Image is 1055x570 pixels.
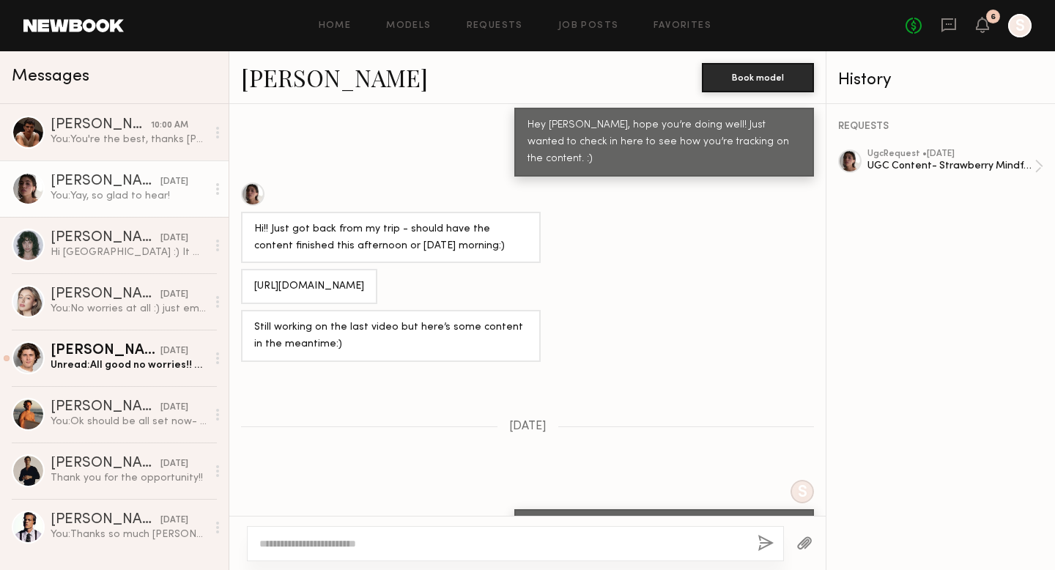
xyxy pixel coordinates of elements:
[160,344,188,358] div: [DATE]
[160,232,188,245] div: [DATE]
[1008,14,1032,37] a: S
[160,175,188,189] div: [DATE]
[51,302,207,316] div: You: No worries at all :) just emailed you!
[254,278,364,295] div: [URL][DOMAIN_NAME]
[51,133,207,147] div: You: You're the best, thanks [PERSON_NAME]!
[160,514,188,528] div: [DATE]
[654,21,711,31] a: Favorites
[702,63,814,92] button: Book model
[867,149,1043,183] a: ugcRequest •[DATE]UGC Content- Strawberry Mindful Blend Launch
[51,231,160,245] div: [PERSON_NAME]
[509,421,547,433] span: [DATE]
[51,415,207,429] div: You: Ok should be all set now- went through!
[319,21,352,31] a: Home
[558,21,619,31] a: Job Posts
[51,344,160,358] div: [PERSON_NAME]
[991,13,996,21] div: 6
[160,401,188,415] div: [DATE]
[51,189,207,203] div: You: Yay, so glad to hear!
[51,513,160,528] div: [PERSON_NAME]
[151,119,188,133] div: 10:00 AM
[51,400,160,415] div: [PERSON_NAME]
[838,122,1043,132] div: REQUESTS
[254,319,527,353] div: Still working on the last video but here’s some content in the meantime:)
[51,528,207,541] div: You: Thanks so much [PERSON_NAME]!
[702,70,814,83] a: Book model
[51,471,207,485] div: Thank you for the opportunity!!
[867,149,1034,159] div: ugc Request • [DATE]
[51,358,207,372] div: Unread: All good no worries!! Have a great weekend :)
[527,117,801,168] div: Hey [PERSON_NAME], hope you’re doing well! Just wanted to check in here to see how you’re trackin...
[467,21,523,31] a: Requests
[241,62,428,93] a: [PERSON_NAME]
[160,288,188,302] div: [DATE]
[386,21,431,31] a: Models
[838,72,1043,89] div: History
[51,245,207,259] div: Hi [GEOGRAPHIC_DATA] :) It was the rate!! For 3/ 4 videos plus IG stories my rate is typically ar...
[51,174,160,189] div: [PERSON_NAME]
[51,456,160,471] div: [PERSON_NAME]
[51,118,151,133] div: [PERSON_NAME]
[12,68,89,85] span: Messages
[867,159,1034,173] div: UGC Content- Strawberry Mindful Blend Launch
[254,221,527,255] div: Hi!! Just got back from my trip - should have the content finished this afternoon or [DATE] morni...
[160,457,188,471] div: [DATE]
[51,287,160,302] div: [PERSON_NAME]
